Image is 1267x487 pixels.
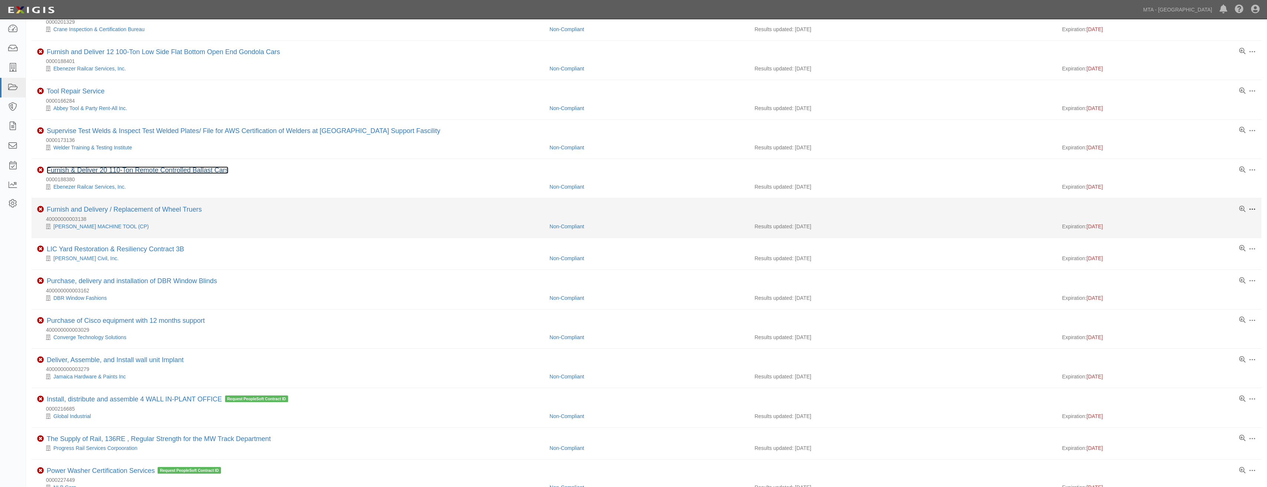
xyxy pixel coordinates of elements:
[37,57,1261,65] div: 0000188401
[550,184,584,190] a: Non-Compliant
[1239,435,1245,442] a: View results summary
[550,334,584,340] a: Non-Compliant
[755,26,1051,33] div: Results updated: [DATE]
[47,317,205,325] div: Purchase of Cisco equipment with 12 months support
[1139,2,1216,17] a: MTA - [GEOGRAPHIC_DATA]
[1239,88,1245,95] a: View results summary
[53,66,126,72] a: Ebenezer Railcar Services, Inc.
[37,357,44,363] i: Non-Compliant
[37,105,544,112] div: Abbey Tool & Party Rent-All Inc.
[37,88,44,95] i: Non-Compliant
[37,278,44,284] i: Non-Compliant
[37,176,1261,183] div: 0000188380
[1086,105,1103,111] span: [DATE]
[37,467,44,474] i: Non-Compliant
[37,405,1261,413] div: 0000216685
[37,476,1261,484] div: 0000227449
[1086,334,1103,340] span: [DATE]
[47,206,202,213] a: Furnish and Delivery / Replacement of Wheel Truers
[47,127,440,135] a: Supervise Test Welds & Inspect Test Welded Plates/ File for AWS Certification of Welders at [GEOG...
[37,65,544,72] div: Ebenezer Railcar Services, Inc.
[37,373,544,380] div: Jamaica Hardware & Paints Inc
[550,223,584,229] a: Non-Compliant
[47,87,105,96] div: Tool Repair Service
[53,255,119,261] a: [PERSON_NAME] Civil, Inc.
[47,245,184,253] a: LIC Yard Restoration & Resiliency Contract 3B
[1239,206,1245,213] a: View results summary
[53,334,126,340] a: Converge Technology Solutions
[755,183,1051,191] div: Results updated: [DATE]
[1062,334,1256,341] div: Expiration:
[37,246,44,252] i: Non-Compliant
[47,166,228,174] a: Furnish & Deliver 20 110-Ton Remote Controlled Ballast Cars
[550,445,584,451] a: Non-Compliant
[37,167,44,173] i: Non-Compliant
[1239,357,1245,363] a: View results summary
[1062,183,1256,191] div: Expiration:
[37,255,544,262] div: Posillico Civil, Inc.
[1062,26,1256,33] div: Expiration:
[755,105,1051,112] div: Results updated: [DATE]
[1235,5,1244,14] i: Help Center - Complianz
[37,136,1261,144] div: 0000173136
[47,245,184,254] div: LIC Yard Restoration & Resiliency Contract 3B
[550,66,584,72] a: Non-Compliant
[37,26,544,33] div: Crane Inspection & Certification Bureau
[53,184,126,190] a: Ebenezer Railcar Services, Inc.
[1086,26,1103,32] span: [DATE]
[47,317,205,324] a: Purchase of Cisco equipment with 12 months support
[37,294,544,302] div: DBR Window Fashions
[37,444,544,452] div: Progress Rail Services Corpooration
[755,294,1051,302] div: Results updated: [DATE]
[550,295,584,301] a: Non-Compliant
[53,295,107,301] a: DBR Window Fashions
[47,356,184,364] div: Deliver, Assemble, and Install wall unit Implant
[1086,66,1103,72] span: [DATE]
[550,413,584,419] a: Non-Compliant
[53,105,127,111] a: Abbey Tool & Party Rent-All Inc.
[6,3,57,17] img: logo-5460c22ac91f19d4615b14bd174203de0afe785f0fc80cf4dbbc73dc1793850b.png
[550,145,584,150] a: Non-Compliant
[47,206,202,214] div: Furnish and Delivery / Replacement of Wheel Truers
[755,334,1051,341] div: Results updated: [DATE]
[755,373,1051,380] div: Results updated: [DATE]
[53,26,145,32] a: Crane Inspection & Certification Bureau
[1239,167,1245,173] a: View results summary
[1239,48,1245,55] a: View results summary
[550,26,584,32] a: Non-Compliant
[1239,245,1245,252] a: View results summary
[53,413,91,419] a: Global Industrial
[1239,127,1245,134] a: View results summary
[37,183,544,191] div: Ebenezer Railcar Services, Inc.
[37,365,1261,373] div: 400000000003279
[47,467,221,475] div: Power Washer Certification Services
[1086,445,1103,451] span: [DATE]
[1062,444,1256,452] div: Expiration:
[37,206,44,213] i: Non-Compliant
[755,223,1051,230] div: Results updated: [DATE]
[1086,413,1103,419] span: [DATE]
[37,435,44,442] i: Non-Compliant
[1062,65,1256,72] div: Expiration:
[47,277,217,285] div: Purchase, delivery and installation of DBR Window Blinds
[37,396,44,402] i: Non-Compliant
[158,467,221,474] span: Request PeopleSoft Contract ID
[1062,105,1256,112] div: Expiration:
[47,48,280,56] a: Furnish and Deliver 12 100-Ton Low Side Flat Bottom Open End Gondola Cars
[755,65,1051,72] div: Results updated: [DATE]
[37,334,544,341] div: Converge Technology Solutions
[755,444,1051,452] div: Results updated: [DATE]
[47,467,155,474] a: Power Washer Certification Services
[53,145,132,150] a: Welder Training & Testing Institute
[53,445,137,451] a: Progress Rail Services Corpooration
[225,395,288,402] span: Request PeopleSoft Contract ID
[755,255,1051,262] div: Results updated: [DATE]
[47,395,222,403] a: Install, distribute and assemble 4 WALL IN-PLANT OFFICE
[37,97,1261,105] div: 0000166284
[47,435,271,443] a: The Supply of Rail, 136RE , Regular Strength for the MW Track Department
[37,287,1261,294] div: 400000000003162
[1062,144,1256,151] div: Expiration:
[37,127,44,134] i: Non-Compliant
[550,374,584,380] a: Non-Compliant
